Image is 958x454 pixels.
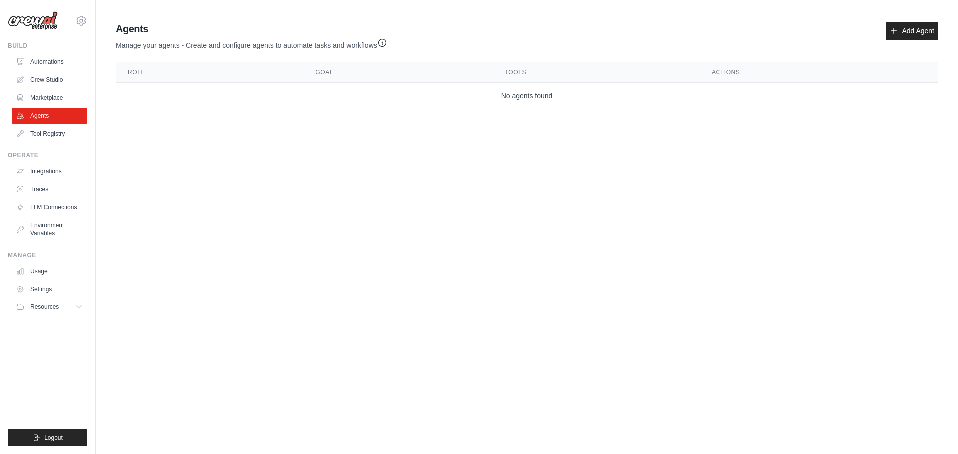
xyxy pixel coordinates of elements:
[44,434,63,442] span: Logout
[116,62,303,83] th: Role
[8,11,58,30] img: Logo
[12,263,87,279] a: Usage
[12,281,87,297] a: Settings
[116,36,387,50] p: Manage your agents - Create and configure agents to automate tasks and workflows
[12,126,87,142] a: Tool Registry
[8,429,87,446] button: Logout
[303,62,492,83] th: Goal
[12,299,87,315] button: Resources
[8,251,87,259] div: Manage
[116,22,387,36] h2: Agents
[886,22,938,40] a: Add Agent
[12,163,87,179] a: Integrations
[8,151,87,159] div: Operate
[12,199,87,215] a: LLM Connections
[12,108,87,124] a: Agents
[12,181,87,197] a: Traces
[30,303,59,311] span: Resources
[8,42,87,50] div: Build
[12,217,87,241] a: Environment Variables
[12,72,87,88] a: Crew Studio
[700,62,938,83] th: Actions
[116,83,938,109] td: No agents found
[12,90,87,106] a: Marketplace
[12,54,87,70] a: Automations
[493,62,700,83] th: Tools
